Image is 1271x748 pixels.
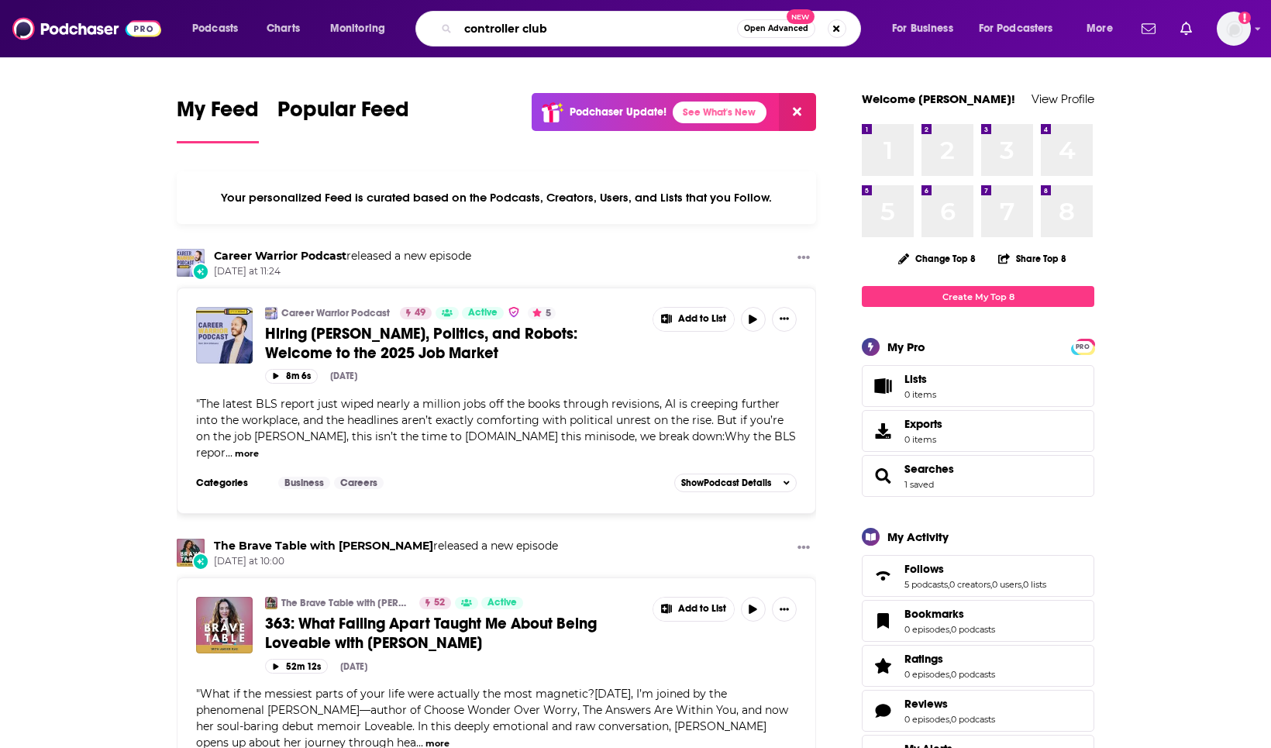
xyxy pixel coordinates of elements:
[214,539,558,553] h3: released a new episode
[1021,579,1023,590] span: ,
[265,597,277,609] img: The Brave Table with Dr. Neeta Bhushan
[430,11,876,47] div: Search podcasts, credits, & more...
[226,446,232,460] span: ...
[281,597,409,609] a: The Brave Table with [PERSON_NAME]
[744,25,808,33] span: Open Advanced
[265,614,642,653] a: 363: What Falling Apart Taught Me About Being Loveable with [PERSON_NAME]
[570,105,666,119] p: Podchaser Update!
[214,265,471,278] span: [DATE] at 11:24
[415,305,425,321] span: 49
[196,477,266,489] h3: Categories
[192,553,209,570] div: New Episode
[653,308,734,331] button: Show More Button
[904,462,954,476] a: Searches
[969,16,1076,41] button: open menu
[887,340,925,354] div: My Pro
[462,307,504,319] a: Active
[177,96,259,132] span: My Feed
[904,562,1046,576] a: Follows
[265,324,642,363] a: Hiring [PERSON_NAME], Politics, and Robots: Welcome to the 2025 Job Market
[772,307,797,332] button: Show More Button
[904,417,942,431] span: Exports
[862,286,1094,307] a: Create My Top 8
[487,595,517,611] span: Active
[277,96,409,132] span: Popular Feed
[265,614,597,653] span: 363: What Falling Apart Taught Me About Being Loveable with [PERSON_NAME]
[277,96,409,143] a: Popular Feed
[889,249,985,268] button: Change Top 8
[1217,12,1251,46] img: User Profile
[177,96,259,143] a: My Feed
[862,555,1094,597] span: Follows
[214,249,346,263] a: Career Warrior Podcast
[1217,12,1251,46] button: Show profile menu
[181,16,258,41] button: open menu
[892,18,953,40] span: For Business
[678,603,726,615] span: Add to List
[192,263,209,280] div: New Episode
[904,579,948,590] a: 5 podcasts
[196,397,796,460] span: The latest BLS report just wiped nearly a million jobs off the books through revisions, AI is cre...
[458,16,737,41] input: Search podcasts, credits, & more...
[1076,16,1132,41] button: open menu
[862,455,1094,497] span: Searches
[330,371,357,381] div: [DATE]
[1032,91,1094,106] a: View Profile
[862,365,1094,407] a: Lists
[214,555,558,568] span: [DATE] at 10:00
[468,305,498,321] span: Active
[177,249,205,277] img: Career Warrior Podcast
[1073,341,1092,353] span: PRO
[192,18,238,40] span: Podcasts
[681,477,771,488] span: Show Podcast Details
[177,539,205,567] img: The Brave Table with Dr. Neeta Bhushan
[881,16,973,41] button: open menu
[265,324,577,363] span: Hiring [PERSON_NAME], Politics, and Robots: Welcome to the 2025 Job Market
[904,669,949,680] a: 0 episodes
[904,607,964,621] span: Bookmarks
[992,579,1021,590] a: 0 users
[1023,579,1046,590] a: 0 lists
[214,539,433,553] a: The Brave Table with Dr. Neeta Bhushan
[508,305,520,319] img: verified Badge
[196,597,253,653] img: 363: What Falling Apart Taught Me About Being Loveable with Amber Rae
[334,477,384,489] a: Careers
[267,18,300,40] span: Charts
[265,307,277,319] a: Career Warrior Podcast
[867,610,898,632] a: Bookmarks
[887,529,949,544] div: My Activity
[265,659,328,674] button: 52m 12s
[481,597,523,609] a: Active
[867,565,898,587] a: Follows
[196,307,253,364] img: Hiring Freezes, Politics, and Robots: Welcome to the 2025 Job Market
[1174,16,1198,42] a: Show notifications dropdown
[1073,340,1092,352] a: PRO
[867,375,898,397] span: Lists
[979,18,1053,40] span: For Podcasters
[214,249,471,264] h3: released a new episode
[1238,12,1251,24] svg: Add a profile image
[867,465,898,487] a: Searches
[904,697,995,711] a: Reviews
[674,474,797,492] button: ShowPodcast Details
[265,369,318,384] button: 8m 6s
[278,477,330,489] a: Business
[904,652,943,666] span: Ratings
[949,669,951,680] span: ,
[434,595,445,611] span: 52
[990,579,992,590] span: ,
[653,598,734,621] button: Show More Button
[177,171,816,224] div: Your personalized Feed is curated based on the Podcasts, Creators, Users, and Lists that you Follow.
[951,714,995,725] a: 0 podcasts
[862,410,1094,452] a: Exports
[904,372,927,386] span: Lists
[400,307,432,319] a: 49
[12,14,161,43] img: Podchaser - Follow, Share and Rate Podcasts
[1217,12,1251,46] span: Logged in as sarahhallprinc
[673,102,766,123] a: See What's New
[737,19,815,38] button: Open AdvancedNew
[1087,18,1113,40] span: More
